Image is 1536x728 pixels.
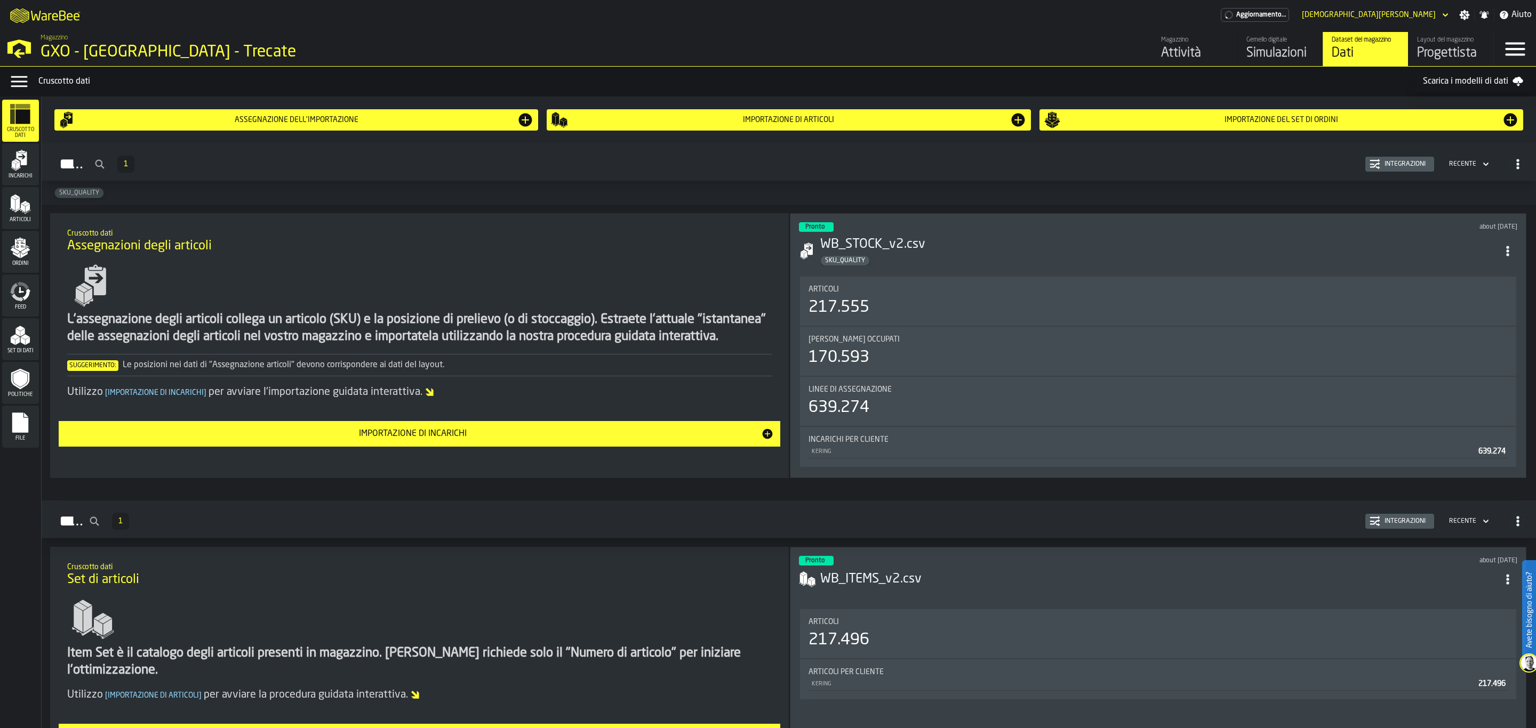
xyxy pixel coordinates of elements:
li: menu Politiche [2,362,39,405]
h2: button-Articoli [42,500,1536,538]
div: Abbonamento al menu [1221,8,1289,22]
div: stat-Articoli per cliente [800,659,1516,699]
a: link-to-/wh/i/7274009e-5361-4e21-8e36-7045ee840609/simulations [1237,32,1323,66]
span: Magazzino [41,34,68,42]
div: ButtonLoadMore-Per saperne di più-Precedente-Primo-Ultimo [108,513,133,530]
section: card-AssignmentDashboardCard [799,274,1517,469]
span: Cruscotto dati [2,127,39,139]
span: Suggerimento: [67,360,118,371]
div: Utilizzo per avviare l'importazione guidata interattiva. [67,385,772,400]
div: DropdownMenuValue-4 [1445,515,1491,528]
div: DropdownMenuValue-4 [1445,158,1491,171]
span: Feed [2,304,39,310]
div: stat-Articoli [800,277,1516,326]
div: Title [809,668,1508,676]
div: Item Set è il catalogo degli articoli presenti in magazzino. [PERSON_NAME] richiede solo il "Nume... [67,645,772,679]
span: Incarichi per cliente [809,435,889,444]
span: [PERSON_NAME] occupati [809,335,900,344]
div: Title [809,285,1508,294]
span: Articoli [809,618,839,626]
a: Scarica i modelli di dati [1414,71,1532,92]
div: Attività [1161,45,1229,62]
div: Importazione di articoli [568,116,1009,124]
div: ItemListCard-DashboardItemContainer [790,213,1526,478]
div: DropdownMenuValue-4 [1449,517,1476,525]
div: DropdownMenuValue-Matteo Cultrera [1302,11,1436,19]
div: Title [809,618,1508,626]
div: StatList-item-KERING [809,676,1508,691]
div: Importazione di incarichi [65,427,761,440]
span: Incarichi [2,173,39,179]
div: 170.593 [809,348,869,367]
span: Aiuto [1511,9,1532,21]
label: Avete bisogno di aiuto? [1523,561,1535,659]
div: Layout del magazzino [1417,36,1485,44]
div: 217.496 [809,630,869,650]
li: menu Articoli [2,187,39,230]
button: button-Importazione del set di ordini [1039,109,1523,131]
div: Title [809,435,1508,444]
span: Assegnazioni degli articoli [67,238,212,255]
span: [ [105,389,108,397]
span: Pronto [805,557,825,564]
div: Assegnazione dell'importazione [76,116,517,124]
h3: WB_STOCK_v2.csv [820,236,1498,253]
span: 639.274 [1478,448,1506,455]
span: ] [204,389,206,397]
span: Articoli [809,285,839,294]
div: stat-Incarichi per cliente [800,427,1516,467]
span: Set di dati [2,348,39,354]
div: StatList-item-KERING [809,444,1508,458]
div: Dati [1332,45,1399,62]
h2: Sub Title [67,227,772,238]
div: DropdownMenuValue-4 [1449,160,1476,168]
div: Progettista [1417,45,1485,62]
div: 217.555 [809,298,869,317]
li: menu Feed [2,274,39,317]
div: stat-Luoghi occupati [800,327,1516,376]
div: Updated: 11/07/2025, 00:29:20 Created: 09/07/2025, 17:25:46 [1177,557,1517,564]
a: link-to-/wh/i/7274009e-5361-4e21-8e36-7045ee840609/designer [1408,32,1493,66]
h2: button-Incarichi [42,143,1536,181]
span: Articoli [2,217,39,223]
span: File [2,435,39,441]
div: Gemello digitale [1246,36,1314,44]
button: button-Integrazioni [1365,514,1434,529]
div: ItemListCard- [50,213,789,478]
li: menu Set di dati [2,318,39,361]
div: Magazzino [1161,36,1229,44]
li: menu File [2,406,39,448]
div: Updated: 11/07/2025, 00:32:52 Created: 10/07/2025, 14:50:18 [1177,223,1517,231]
a: link-to-/wh/i/7274009e-5361-4e21-8e36-7045ee840609/feed/ [1152,32,1237,66]
div: WB_ITEMS_v2.csv [820,571,1498,588]
div: Title [809,335,1508,344]
button: button-Integrazioni [1365,157,1434,172]
div: KERING [811,681,1474,687]
div: stat-Articoli [800,609,1516,658]
div: Le posizioni nei dati di "Assegnazione articoli" devono corrispondere ai dati del layout. [67,359,772,371]
span: Aggiornamento... [1236,11,1286,19]
div: ButtonLoadMore-Per saperne di più-Precedente-Primo-Ultimo [113,156,139,173]
div: Cruscotto dati [38,75,1414,88]
span: Politiche [2,392,39,398]
div: Integrazioni [1380,160,1430,168]
span: Linee di assegnazione [809,385,892,394]
div: Integrazioni [1380,517,1430,525]
label: button-toggle-Notifiche [1475,10,1494,20]
div: KERING [811,448,1474,455]
span: SKU_QUALITY [821,257,869,264]
div: Title [809,385,1508,394]
div: L'assegnazione degli articoli collega un articolo (SKU) e la posizione di prelievo (o di stoccagg... [67,311,772,345]
span: Importazione di incarichi [103,389,209,397]
button: button-Assegnazione dell'importazione [54,109,538,131]
span: SKU_QUALITY [55,189,103,197]
span: ] [199,692,202,699]
span: 1 [124,160,128,168]
a: link-to-/wh/i/7274009e-5361-4e21-8e36-7045ee840609/pricing/ [1221,8,1289,22]
div: Simulazioni [1246,45,1314,62]
div: status-3 2 [799,556,834,565]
